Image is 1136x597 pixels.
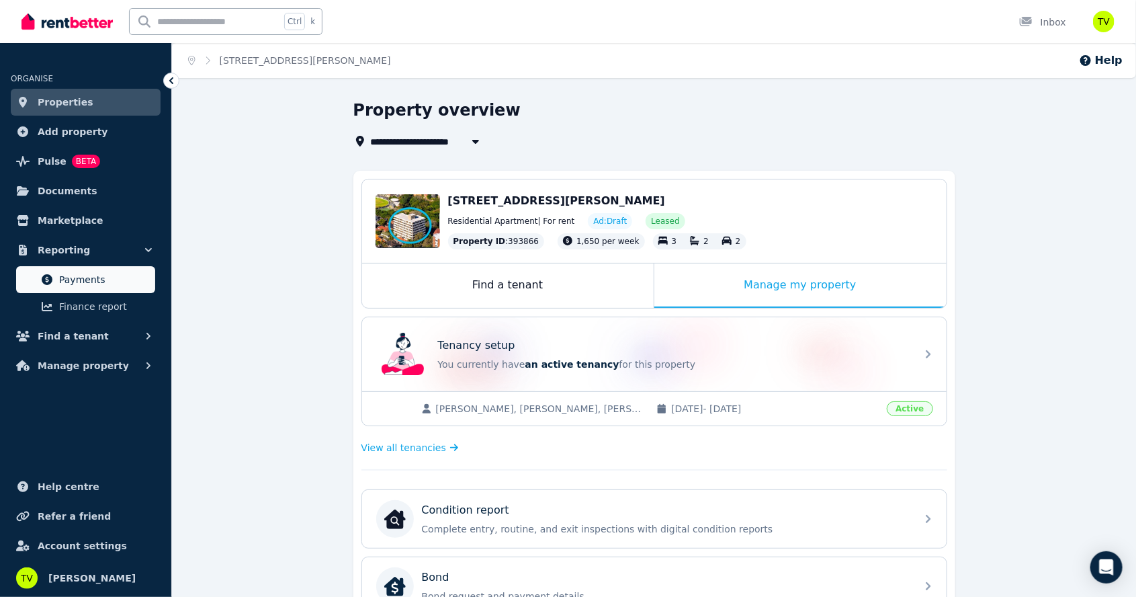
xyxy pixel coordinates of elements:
[38,538,127,554] span: Account settings
[1079,52,1123,69] button: Help
[11,118,161,145] a: Add property
[284,13,305,30] span: Ctrl
[11,473,161,500] a: Help centre
[361,441,459,454] a: View all tenancies
[220,55,391,66] a: [STREET_ADDRESS][PERSON_NAME]
[361,441,446,454] span: View all tenancies
[651,216,679,227] span: Leased
[11,532,161,559] a: Account settings
[11,323,161,350] button: Find a tenant
[736,237,741,246] span: 2
[38,153,67,169] span: Pulse
[38,124,108,140] span: Add property
[11,503,161,530] a: Refer a friend
[672,237,677,246] span: 3
[11,148,161,175] a: PulseBETA
[59,298,150,315] span: Finance report
[448,233,545,249] div: : 393866
[448,216,575,227] span: Residential Apartment | For rent
[436,402,644,415] span: [PERSON_NAME], [PERSON_NAME], [PERSON_NAME]
[38,242,90,258] span: Reporting
[16,293,155,320] a: Finance report
[38,94,93,110] span: Properties
[72,155,100,168] span: BETA
[11,352,161,379] button: Manage property
[310,16,315,27] span: k
[525,359,619,370] span: an active tenancy
[1093,11,1115,32] img: Theo van Veenendaal
[384,508,406,530] img: Condition report
[422,569,449,586] p: Bond
[453,236,506,247] span: Property ID
[422,502,509,518] p: Condition report
[362,264,654,308] div: Find a tenant
[11,207,161,234] a: Marketplace
[38,358,129,374] span: Manage property
[448,194,665,207] span: [STREET_ADDRESS][PERSON_NAME]
[16,567,38,589] img: Theo van Veenendaal
[38,479,99,495] span: Help centre
[59,272,150,288] span: Payments
[887,401,932,416] span: Active
[38,508,111,524] span: Refer a friend
[384,575,406,597] img: Bond
[593,216,627,227] span: Ad: Draft
[671,402,879,415] span: [DATE] - [DATE]
[1019,15,1066,29] div: Inbox
[38,183,97,199] span: Documents
[353,99,521,121] h1: Property overview
[11,177,161,204] a: Documents
[654,264,947,308] div: Manage my property
[422,522,908,536] p: Complete entry, routine, and exit inspections with digital condition reports
[16,266,155,293] a: Payments
[1090,551,1123,584] div: Open Intercom Messenger
[172,43,407,78] nav: Breadcrumb
[362,317,947,391] a: Tenancy setupTenancy setupYou currently havean active tenancyfor this property
[362,490,947,548] a: Condition reportCondition reportComplete entry, routine, and exit inspections with digital condit...
[48,570,136,586] span: [PERSON_NAME]
[11,89,161,116] a: Properties
[38,212,103,229] span: Marketplace
[382,333,425,376] img: Tenancy setup
[438,358,908,371] p: You currently have for this property
[21,11,113,32] img: RentBetter
[38,328,109,344] span: Find a tenant
[703,237,709,246] span: 2
[438,337,515,354] p: Tenancy setup
[11,74,53,83] span: ORGANISE
[11,237,161,264] button: Reporting
[576,237,639,246] span: 1,650 per week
